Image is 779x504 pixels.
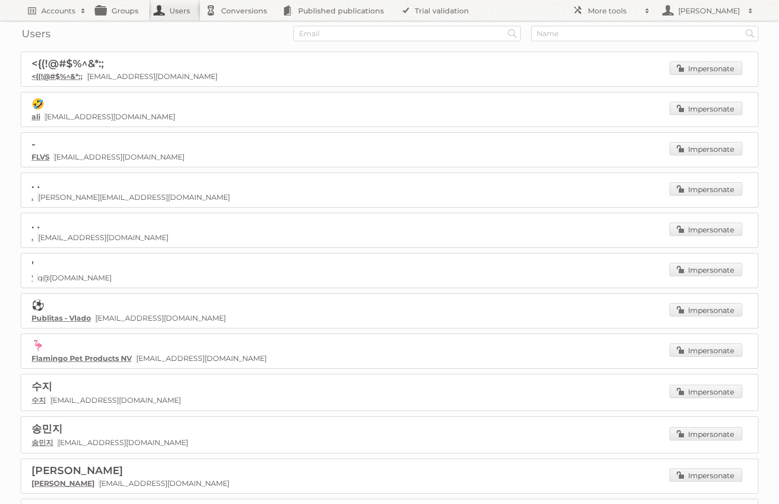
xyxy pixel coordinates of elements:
[32,479,747,488] p: [EMAIL_ADDRESS][DOMAIN_NAME]
[588,6,640,16] h2: More tools
[32,438,53,447] a: 송민지
[669,343,742,357] a: Impersonate
[32,152,50,162] a: FLVS
[669,385,742,398] a: Impersonate
[32,72,747,81] p: [EMAIL_ADDRESS][DOMAIN_NAME]
[669,427,742,440] a: Impersonate
[32,422,63,435] span: 송민지
[32,354,747,363] p: [EMAIL_ADDRESS][DOMAIN_NAME]
[32,193,747,202] p: [PERSON_NAME][EMAIL_ADDRESS][DOMAIN_NAME]
[742,26,758,41] input: Search
[531,26,758,41] input: Name
[32,112,747,121] p: [EMAIL_ADDRESS][DOMAIN_NAME]
[32,464,123,477] span: [PERSON_NAME]
[32,112,40,121] a: ali
[293,26,521,41] input: Email
[676,6,743,16] h2: [PERSON_NAME]
[505,26,520,41] input: Search
[669,263,742,276] a: Impersonate
[32,479,95,488] a: [PERSON_NAME]
[32,98,44,110] span: 🤣
[32,259,34,271] span: '
[32,218,40,231] span: . .
[669,61,742,75] a: Impersonate
[32,299,44,311] span: ⚽
[32,438,747,448] p: [EMAIL_ADDRESS][DOMAIN_NAME]
[32,273,747,282] p: q@[DOMAIN_NAME]
[32,178,40,191] span: . .
[32,57,104,70] span: <{(!@#$%^&*:;
[32,313,747,323] p: [EMAIL_ADDRESS][DOMAIN_NAME]
[669,182,742,196] a: Impersonate
[32,339,44,352] span: 🦩
[32,152,747,162] p: [EMAIL_ADDRESS][DOMAIN_NAME]
[32,72,83,81] a: <{(!@#$%^&*:;
[32,396,747,405] p: [EMAIL_ADDRESS][DOMAIN_NAME]
[669,223,742,236] a: Impersonate
[32,273,33,282] a: '
[669,142,742,155] a: Impersonate
[32,354,132,363] a: Flamingo Pet Products NV
[32,233,747,242] p: [EMAIL_ADDRESS][DOMAIN_NAME]
[41,6,75,16] h2: Accounts
[669,303,742,317] a: Impersonate
[32,396,46,405] a: 수지
[32,313,91,323] a: Publitas - Vlado
[669,102,742,115] a: Impersonate
[32,138,36,150] span: -
[32,380,52,392] span: 수지
[32,193,34,202] a: .
[669,468,742,482] a: Impersonate
[32,233,34,242] a: .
